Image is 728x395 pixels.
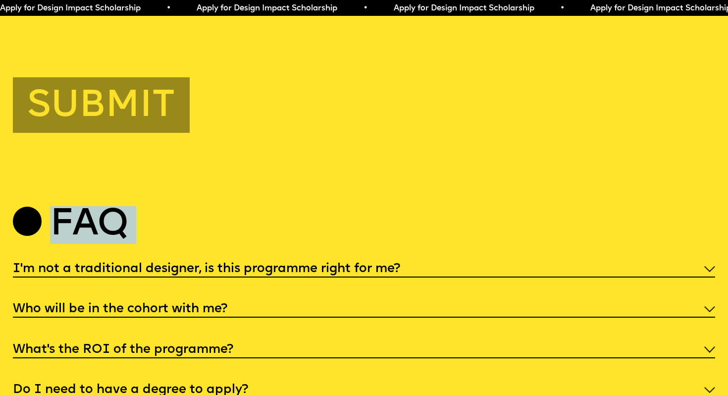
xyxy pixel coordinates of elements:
span: • [166,4,171,12]
span: • [363,4,367,12]
button: Submit [13,77,190,133]
h5: Who will be in the cohort with me? [13,304,227,314]
h5: I'm not a traditional designer, is this programme right for me? [13,264,400,274]
iframe: reCAPTCHA [13,13,163,52]
h5: What’s the ROI of the programme? [13,345,233,355]
h5: Do I need to have a degree to apply? [13,385,248,395]
span: • [560,4,565,12]
h2: Faq [50,209,128,241]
